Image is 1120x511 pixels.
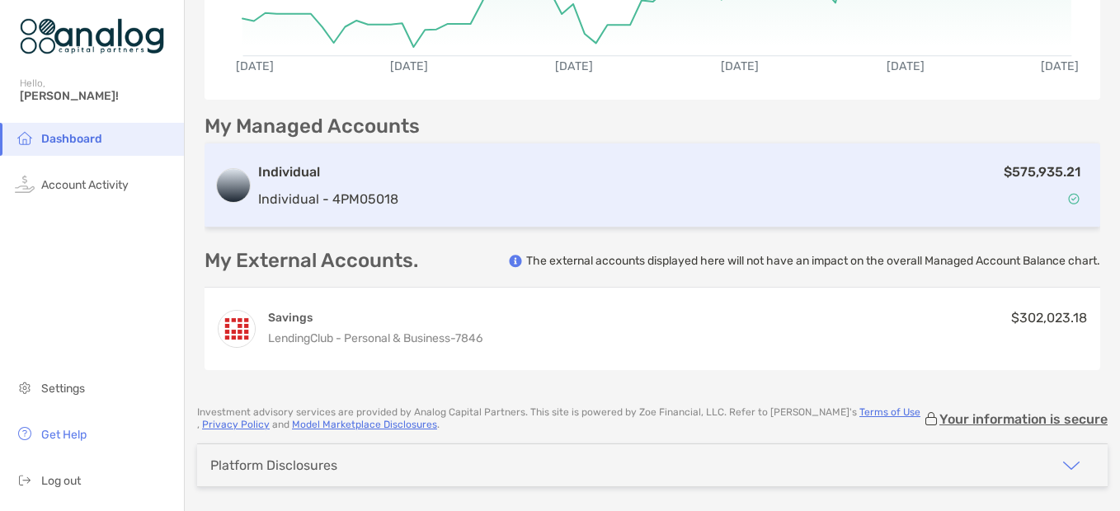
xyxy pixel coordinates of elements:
span: [PERSON_NAME]! [20,89,174,103]
span: Get Help [41,428,87,442]
p: Individual - 4PM05018 [258,189,398,209]
img: icon arrow [1061,456,1081,476]
img: Account Status icon [1068,193,1080,204]
a: Privacy Policy [202,419,270,430]
img: settings icon [15,377,35,397]
span: LendingClub - Personal & Business - [268,331,455,345]
text: [DATE] [556,59,594,73]
div: Platform Disclosures [210,457,337,473]
img: Zoe Logo [20,7,164,66]
span: Log out [41,474,81,488]
text: [DATE] [887,59,925,73]
img: logo account [217,169,250,202]
span: Dashboard [41,132,102,146]
p: My Managed Accounts [205,116,420,137]
img: get-help icon [15,424,35,443]
span: Settings [41,382,85,396]
img: logout icon [15,470,35,490]
p: Your information is secure [939,411,1108,427]
text: [DATE] [722,59,760,73]
img: LevelUp Savings [219,311,255,347]
text: [DATE] [390,59,428,73]
p: $575,935.21 [1004,162,1080,182]
p: The external accounts displayed here will not have an impact on the overall Managed Account Balan... [526,253,1100,269]
p: My External Accounts. [205,251,418,271]
h4: Savings [268,310,482,326]
span: 7846 [455,331,482,345]
img: info [509,255,522,268]
h3: Individual [258,162,398,182]
img: activity icon [15,174,35,194]
text: [DATE] [1041,59,1079,73]
text: [DATE] [236,59,274,73]
a: Terms of Use [859,406,920,418]
p: Investment advisory services are provided by Analog Capital Partners . This site is powered by Zo... [197,406,923,431]
span: $302,023.18 [1011,310,1087,326]
a: Model Marketplace Disclosures [292,419,437,430]
img: household icon [15,128,35,148]
span: Account Activity [41,178,129,192]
